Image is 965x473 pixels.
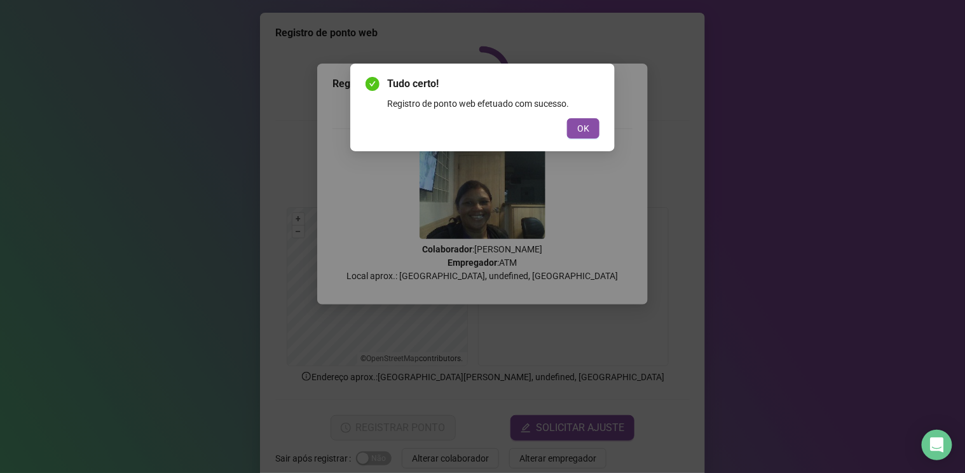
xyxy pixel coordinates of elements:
[922,430,952,460] div: Open Intercom Messenger
[387,97,599,111] div: Registro de ponto web efetuado com sucesso.
[567,118,599,139] button: OK
[577,121,589,135] span: OK
[387,76,599,92] span: Tudo certo!
[366,77,380,91] span: check-circle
